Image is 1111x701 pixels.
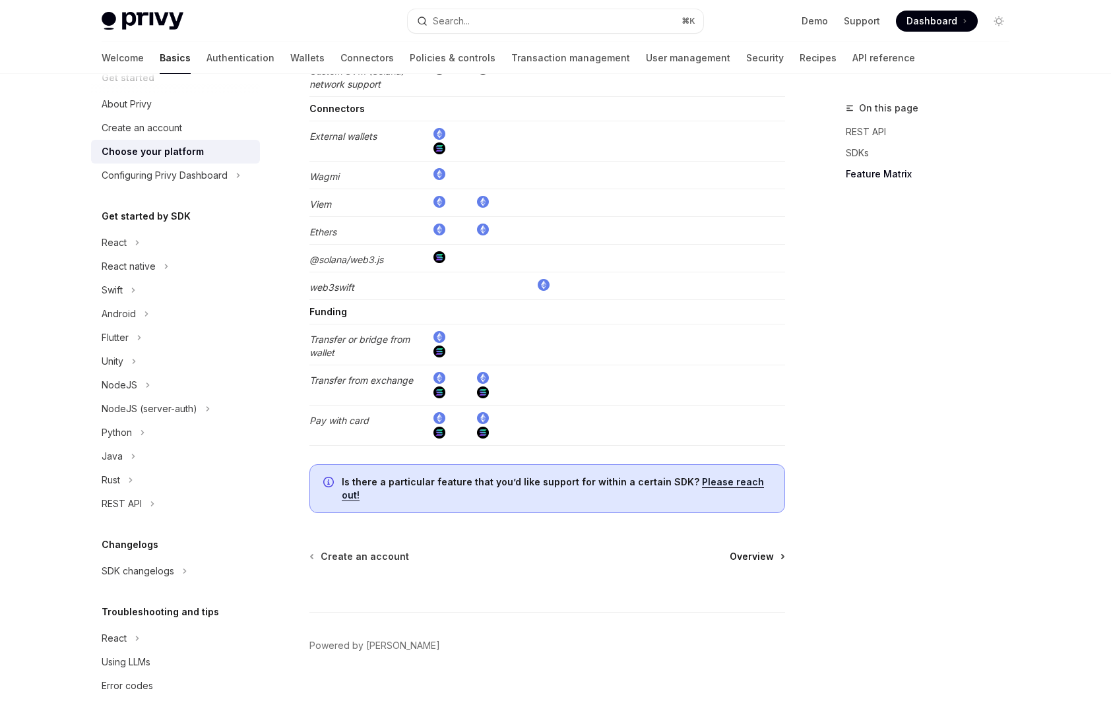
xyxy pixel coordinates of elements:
button: Toggle NodeJS section [91,373,260,397]
img: ethereum.png [538,279,550,291]
div: Android [102,306,136,322]
div: Configuring Privy Dashboard [102,168,228,183]
a: Demo [802,15,828,28]
button: Toggle Configuring Privy Dashboard section [91,164,260,187]
button: Toggle Swift section [91,278,260,302]
div: About Privy [102,96,152,112]
div: Java [102,448,123,464]
a: SDKs [846,142,1020,164]
div: React [102,235,127,251]
img: ethereum.png [477,412,489,424]
a: Create an account [311,550,409,563]
button: Toggle React native section [91,255,260,278]
div: REST API [102,496,142,512]
a: Please reach out! [342,476,764,501]
em: Transfer from exchange [309,375,413,386]
span: ⌘ K [682,16,695,26]
h5: Changelogs [102,537,158,553]
img: solana.png [477,386,489,398]
div: Create an account [102,120,182,136]
img: solana.png [433,427,445,439]
img: solana.png [433,251,445,263]
img: solana.png [433,346,445,357]
a: Recipes [800,42,837,74]
button: Open search [408,9,703,33]
span: Dashboard [906,15,957,28]
div: Unity [102,353,123,369]
div: Flutter [102,330,129,346]
a: API reference [852,42,915,74]
div: NodeJS [102,377,137,393]
div: Choose your platform [102,144,204,160]
div: React native [102,259,156,274]
a: Connectors [340,42,394,74]
button: Toggle Flutter section [91,326,260,350]
img: ethereum.png [477,224,489,235]
a: Powered by [PERSON_NAME] [309,639,440,652]
a: Using LLMs [91,650,260,674]
em: Transfer or bridge from wallet [309,334,410,358]
h5: Troubleshooting and tips [102,604,219,620]
img: light logo [102,12,183,30]
button: Toggle React section [91,626,260,650]
a: Security [746,42,784,74]
div: Swift [102,282,123,298]
button: Toggle Java section [91,444,260,468]
button: Toggle REST API section [91,492,260,516]
span: Create an account [321,550,409,563]
a: User management [646,42,730,74]
img: ethereum.png [433,224,445,235]
a: Choose your platform [91,140,260,164]
strong: Is there a particular feature that you’d like support for within a certain SDK? [342,476,699,487]
img: ethereum.png [477,372,489,384]
div: SDK changelogs [102,563,174,579]
span: On this page [859,100,918,116]
button: Toggle SDK changelogs section [91,559,260,583]
span: Overview [730,550,774,563]
div: Using LLMs [102,654,150,670]
strong: Connectors [309,103,365,114]
button: Toggle Rust section [91,468,260,492]
a: Feature Matrix [846,164,1020,185]
a: Support [844,15,880,28]
a: Wallets [290,42,325,74]
em: Pay with card [309,415,369,426]
img: ethereum.png [477,196,489,208]
em: Wagmi [309,171,339,182]
button: Toggle Python section [91,421,260,444]
img: solana.png [477,427,489,439]
button: Toggle React section [91,231,260,255]
div: Rust [102,472,120,488]
img: ethereum.png [433,196,445,208]
img: ethereum.png [433,168,445,180]
img: ethereum.png [433,331,445,343]
img: solana.png [433,142,445,154]
a: REST API [846,121,1020,142]
a: Overview [730,550,784,563]
a: Policies & controls [410,42,495,74]
div: Python [102,425,132,441]
div: React [102,630,127,646]
a: Authentication [206,42,274,74]
svg: Info [323,477,336,490]
a: Dashboard [896,11,978,32]
div: Search... [433,13,470,29]
a: Basics [160,42,191,74]
em: Ethers [309,226,336,237]
em: Viem [309,198,331,210]
em: External wallets [309,131,377,142]
button: Toggle dark mode [988,11,1009,32]
button: Toggle Android section [91,302,260,326]
button: Toggle NodeJS (server-auth) section [91,397,260,421]
a: Error codes [91,674,260,698]
img: ethereum.png [433,372,445,384]
em: @solana/web3.js [309,254,383,265]
a: Transaction management [511,42,630,74]
h5: Get started by SDK [102,208,191,224]
img: ethereum.png [433,412,445,424]
a: About Privy [91,92,260,116]
a: Create an account [91,116,260,140]
div: NodeJS (server-auth) [102,401,197,417]
button: Toggle Unity section [91,350,260,373]
em: web3swift [309,282,354,293]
